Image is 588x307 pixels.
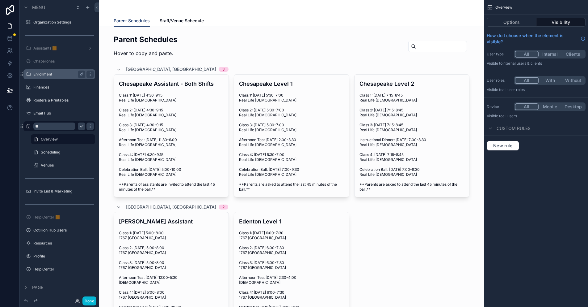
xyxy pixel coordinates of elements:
[487,18,536,27] button: Options
[539,77,562,84] button: With
[32,4,45,11] span: Menu
[33,85,94,90] label: Finances
[33,72,83,77] label: Enrollment
[502,114,517,118] span: all users
[487,78,511,83] label: User roles
[33,254,94,259] label: Profile
[502,87,525,92] span: All user roles
[114,18,150,24] span: Parent Schedules
[33,98,94,103] label: Rosters & Printables
[33,228,94,233] label: Cotillion Hub Users
[32,279,64,286] span: Hidden pages
[33,111,94,116] label: Email Hub
[32,284,43,291] span: Page
[41,150,94,155] label: Scheduling
[33,46,85,51] label: Assistants 🟧
[487,104,511,109] label: Device
[487,32,578,45] span: How do I choose when the element is visible?
[41,163,94,168] label: Venues
[502,61,542,66] span: Internal users & clients
[33,241,94,246] label: Resources
[561,51,585,58] button: Clients
[33,215,94,220] label: Help Center 🟧
[487,52,511,57] label: User type
[487,32,586,45] a: How do I choose when the element is visible?
[491,143,515,149] span: New rule
[487,61,586,66] p: Visible to
[160,15,204,28] a: Staff/Venue Schedule
[114,15,150,27] a: Parent Schedules
[561,77,585,84] button: Without
[487,141,519,151] button: New rule
[515,51,539,58] button: All
[515,103,539,110] button: All
[487,87,586,92] p: Visible to
[33,20,94,25] label: Organization Settings
[497,125,531,132] span: Custom rules
[487,114,586,119] p: Visible to
[33,267,94,272] label: Help Center
[515,77,539,84] button: All
[33,59,94,64] label: Chaperones
[536,18,586,27] button: Visibility
[33,189,94,194] label: Invite List & Marketing
[539,103,562,110] button: Mobile
[495,5,512,10] span: Overview
[41,137,91,142] label: Overview
[539,51,562,58] button: Internal
[160,18,204,24] span: Staff/Venue Schedule
[561,103,585,110] button: Desktop
[82,296,96,305] button: Done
